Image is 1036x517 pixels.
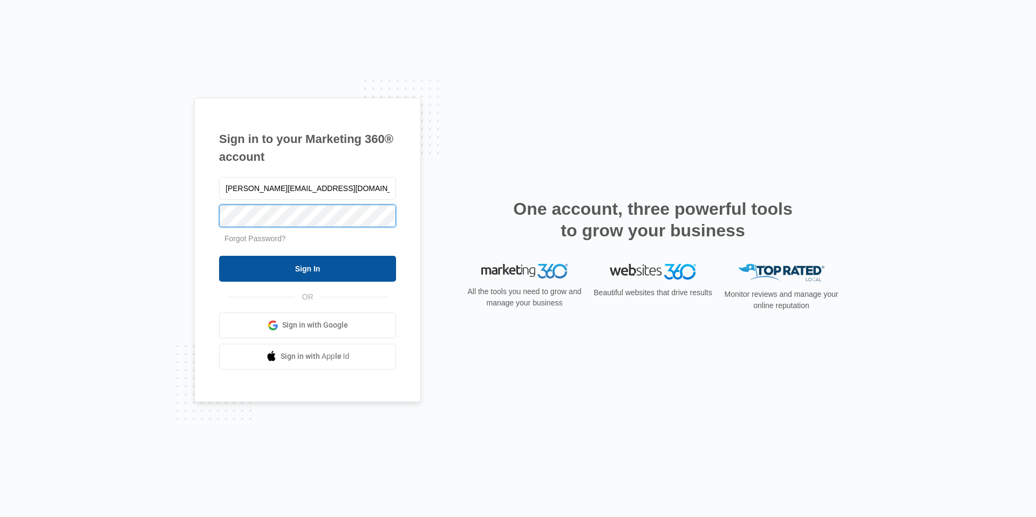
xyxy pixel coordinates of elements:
img: Websites 360 [610,264,696,280]
img: Top Rated Local [738,264,824,282]
input: Email [219,177,396,200]
p: Monitor reviews and manage your online reputation [721,289,842,311]
h1: Sign in to your Marketing 360® account [219,130,396,166]
p: All the tools you need to grow and manage your business [464,286,585,309]
span: Sign in with Apple Id [281,351,350,362]
input: Sign In [219,256,396,282]
span: Sign in with Google [282,319,348,331]
p: Beautiful websites that drive results [592,287,713,298]
span: OR [295,291,321,303]
img: Marketing 360 [481,264,568,279]
a: Forgot Password? [224,234,286,243]
h2: One account, three powerful tools to grow your business [510,198,796,241]
a: Sign in with Google [219,312,396,338]
a: Sign in with Apple Id [219,344,396,370]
